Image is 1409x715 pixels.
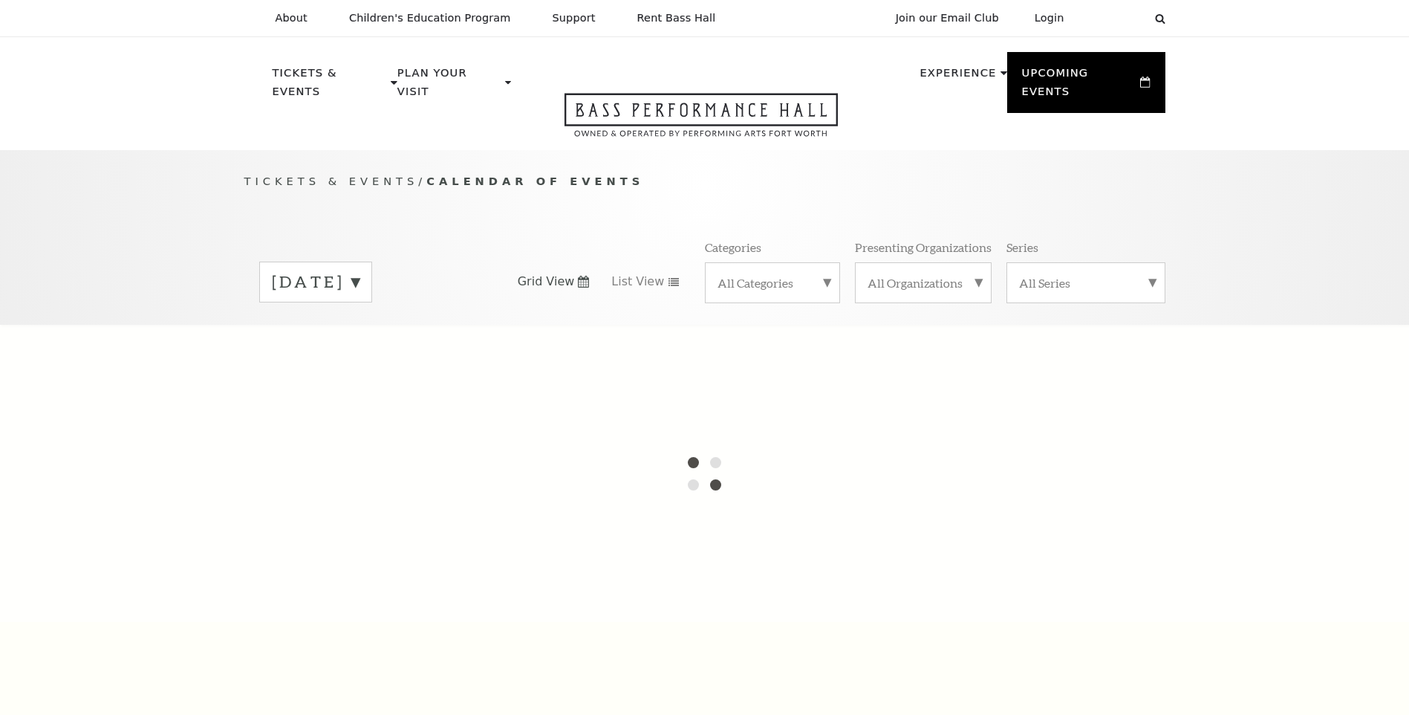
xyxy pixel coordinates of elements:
[244,175,419,187] span: Tickets & Events
[349,12,511,25] p: Children's Education Program
[1022,64,1137,109] p: Upcoming Events
[518,274,575,290] span: Grid View
[717,275,827,291] label: All Categories
[1088,11,1141,25] select: Select:
[272,271,359,294] label: [DATE]
[276,12,307,25] p: About
[1019,275,1153,291] label: All Series
[426,175,644,187] span: Calendar of Events
[397,64,501,109] p: Plan Your Visit
[868,275,979,291] label: All Organizations
[705,239,761,255] p: Categories
[244,172,1165,191] p: /
[611,274,664,290] span: List View
[637,12,716,25] p: Rent Bass Hall
[920,64,996,91] p: Experience
[1006,239,1038,255] p: Series
[553,12,596,25] p: Support
[273,64,388,109] p: Tickets & Events
[855,239,992,255] p: Presenting Organizations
